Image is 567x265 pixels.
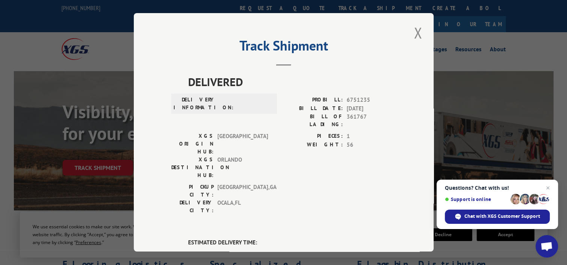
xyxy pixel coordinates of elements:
span: ORLANDO [217,156,268,179]
span: [DATE] [347,104,396,113]
label: WEIGHT: [284,141,343,149]
label: XGS DESTINATION HUB: [171,156,214,179]
span: 1 [347,132,396,141]
span: [GEOGRAPHIC_DATA] [217,132,268,156]
span: Support is online [445,197,508,202]
span: 56 [347,141,396,149]
span: 6751235 [347,96,396,104]
span: Questions? Chat with us! [445,185,550,191]
label: ESTIMATED DELIVERY TIME: [188,238,396,247]
h2: Track Shipment [171,40,396,55]
button: Close modal [411,22,424,43]
span: Chat with XGS Customer Support [445,210,550,224]
label: PROBILL: [284,96,343,104]
label: DELIVERY INFORMATION: [174,96,216,112]
label: BILL DATE: [284,104,343,113]
label: XGS ORIGIN HUB: [171,132,214,156]
label: DELIVERY CITY: [171,199,214,214]
span: [GEOGRAPHIC_DATA] , GA [217,183,268,199]
label: PICKUP CITY: [171,183,214,199]
a: Open chat [536,235,558,258]
span: 361767 [347,113,396,128]
span: DELIVERED [188,73,396,90]
span: [DATE] [188,247,396,264]
label: PIECES: [284,132,343,141]
label: BILL OF LADING: [284,113,343,128]
span: OCALA , FL [217,199,268,214]
span: Chat with XGS Customer Support [464,213,540,220]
